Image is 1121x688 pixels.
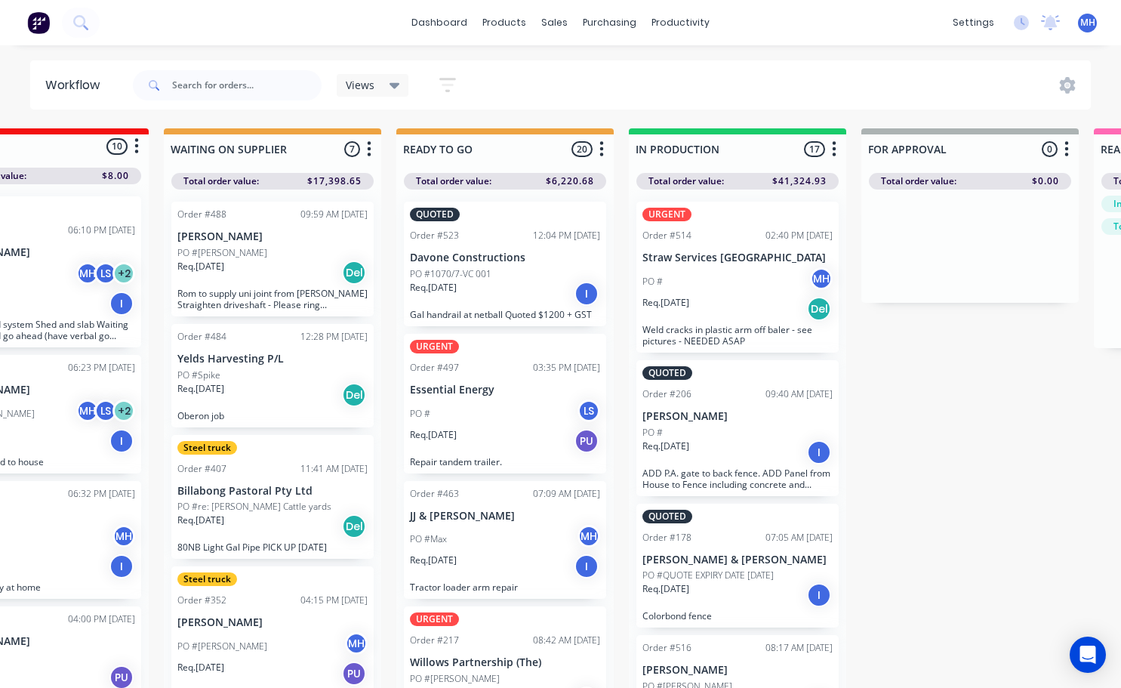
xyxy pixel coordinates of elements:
span: Total order value: [881,174,956,188]
div: LS [94,400,117,422]
p: [PERSON_NAME] [642,410,833,423]
p: Req. [DATE] [410,281,457,295]
p: ADD P.A. gate to back fence. ADD Panel from House to Fence including concrete and Bobcat Work [642,467,833,490]
p: Billabong Pastoral Pty Ltd [177,485,368,498]
div: sales [534,11,575,34]
div: Order #352 [177,594,226,607]
p: PO # [410,407,430,421]
div: Order #48809:59 AM [DATE][PERSON_NAME]PO #[PERSON_NAME]Req.[DATE]DelRom to supply uni joint from ... [171,202,374,316]
p: Davone Constructions [410,251,600,264]
div: Order #178 [642,531,691,545]
p: Rom to supply uni joint from [PERSON_NAME] Straighten driveshaft - Please ring [PERSON_NAME] when... [177,288,368,310]
p: PO #[PERSON_NAME] [177,246,267,260]
p: Req. [DATE] [642,582,689,596]
p: Gal handrail at netball Quoted $1200 + GST [410,309,600,320]
p: Yelds Harvesting P/L [177,353,368,366]
p: Req. [DATE] [177,514,224,527]
span: Views [346,77,374,93]
div: 07:05 AM [DATE] [765,531,833,545]
div: Steel truck [177,441,237,455]
span: Total order value: [416,174,491,188]
div: 04:15 PM [DATE] [300,594,368,607]
div: 02:40 PM [DATE] [765,229,833,242]
div: purchasing [575,11,644,34]
div: URGENT [410,612,459,626]
p: PO #Max [410,532,447,546]
div: URGENT [642,208,691,221]
div: I [109,554,134,578]
div: 04:00 PM [DATE] [68,612,135,626]
div: PU [342,662,366,686]
div: I [109,429,134,453]
p: PO #re: [PERSON_NAME] Cattle yards [177,500,331,514]
span: $0.00 [1032,174,1059,188]
p: Tractor loader arm repair [410,582,600,593]
div: QUOTED [410,208,460,221]
span: $41,324.93 [772,174,827,188]
p: PO #Spike [177,369,220,382]
span: $17,398.65 [307,174,362,188]
div: MH [345,632,368,655]
p: PO # [642,426,663,440]
div: Del [342,514,366,538]
div: QUOTED [642,366,692,380]
p: Oberon job [177,410,368,421]
div: + 2 [112,262,135,285]
div: Del [342,261,366,285]
div: products [475,11,534,34]
span: MH [1080,16,1095,29]
div: MH [76,262,99,285]
div: URGENTOrder #49703:35 PM [DATE]Essential EnergyPO #LSReq.[DATE]PURepair tandem trailer. [404,334,606,474]
span: Total order value: [183,174,259,188]
div: Del [807,297,831,321]
p: Req. [DATE] [642,440,689,453]
div: Order #488 [177,208,226,221]
p: Req. [DATE] [410,554,457,567]
div: QUOTEDOrder #17807:05 AM [DATE][PERSON_NAME] & [PERSON_NAME]PO #QUOTE EXPIRY DATE [DATE]Req.[DATE... [636,504,839,628]
div: + 2 [112,400,135,422]
a: dashboard [404,11,475,34]
div: Order #407 [177,462,226,476]
p: Essential Energy [410,384,600,396]
p: Req. [DATE] [642,296,689,310]
div: MH [76,400,99,422]
p: PO #QUOTE EXPIRY DATE [DATE] [642,569,774,582]
div: 06:32 PM [DATE] [68,487,135,501]
div: 11:41 AM [DATE] [300,462,368,476]
p: JJ & [PERSON_NAME] [410,510,600,523]
div: MH [810,267,833,290]
div: Steel truck [177,572,237,586]
div: Order #516 [642,641,691,655]
div: URGENT [410,340,459,353]
p: Repair tandem trailer. [410,456,600,467]
p: [PERSON_NAME] & [PERSON_NAME] [642,554,833,566]
div: I [807,440,831,464]
div: I [574,282,599,306]
div: Steel truckOrder #40711:41 AM [DATE]Billabong Pastoral Pty LtdPO #re: [PERSON_NAME] Cattle yardsR... [171,435,374,560]
div: LS [94,262,117,285]
div: 09:40 AM [DATE] [765,387,833,401]
div: I [574,554,599,578]
div: 07:09 AM [DATE] [533,487,600,501]
p: [PERSON_NAME] [642,664,833,677]
p: PO # [642,275,663,288]
span: $8.00 [102,169,129,183]
div: QUOTEDOrder #20609:40 AM [DATE][PERSON_NAME]PO #Req.[DATE]IADD P.A. gate to back fence. ADD Panel... [636,360,839,496]
div: LS [577,400,600,422]
div: Order #523 [410,229,459,242]
div: 12:28 PM [DATE] [300,330,368,344]
p: Straw Services [GEOGRAPHIC_DATA] [642,251,833,264]
div: PU [574,429,599,453]
span: $6,220.68 [546,174,594,188]
p: PO #1070/7-VC 001 [410,267,491,281]
div: MH [112,525,135,548]
div: 09:59 AM [DATE] [300,208,368,221]
div: Del [342,383,366,407]
div: Order #497 [410,361,459,375]
div: Order #514 [642,229,691,242]
p: [PERSON_NAME] [177,616,368,629]
div: Order #46307:09 AM [DATE]JJ & [PERSON_NAME]PO #MaxMHReq.[DATE]ITractor loader arm repair [404,481,606,600]
p: 80NB Light Gal Pipe PICK UP [DATE] [177,541,368,553]
div: Workflow [45,76,107,94]
div: Order #48412:28 PM [DATE]Yelds Harvesting P/LPO #SpikeReq.[DATE]DelOberon job [171,324,374,427]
